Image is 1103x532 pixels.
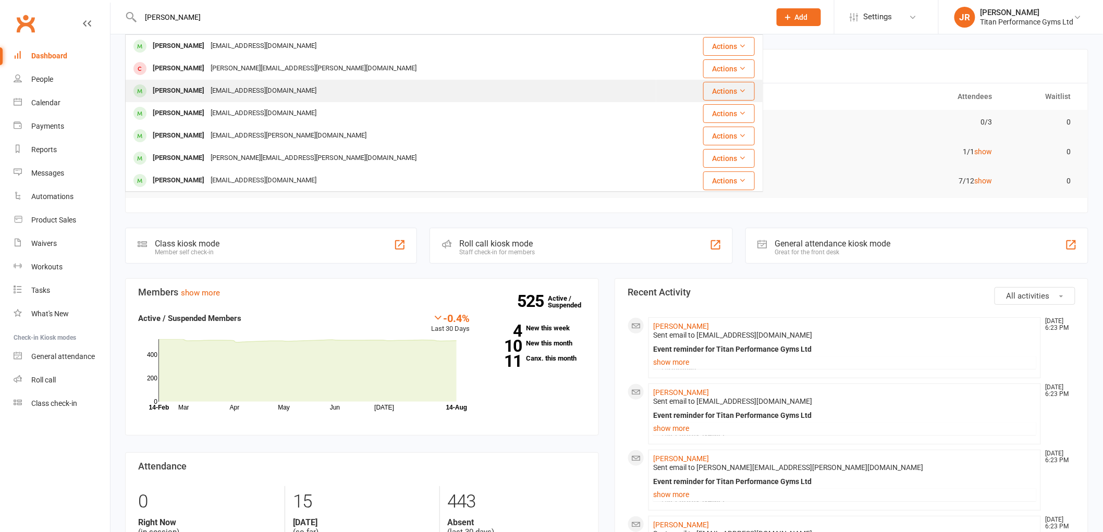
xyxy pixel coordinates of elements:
[14,185,110,208] a: Automations
[31,263,63,271] div: Workouts
[517,293,548,309] strong: 525
[628,287,1075,298] h3: Recent Activity
[138,461,586,472] h3: Attendance
[14,162,110,185] a: Messages
[31,75,53,83] div: People
[775,249,891,256] div: Great for the front desk
[486,338,522,354] strong: 10
[31,399,77,407] div: Class check-in
[14,138,110,162] a: Reports
[486,325,586,331] a: 4New this week
[974,147,992,156] a: show
[448,517,586,527] strong: Absent
[703,171,755,190] button: Actions
[138,287,586,298] h3: Members
[14,115,110,138] a: Payments
[155,239,219,249] div: Class kiosk mode
[31,376,56,384] div: Roll call
[653,421,1036,436] a: show more
[459,249,535,256] div: Staff check-in for members
[703,82,755,101] button: Actions
[207,39,320,54] div: [EMAIL_ADDRESS][DOMAIN_NAME]
[653,397,812,405] span: Sent email to [EMAIL_ADDRESS][DOMAIN_NAME]
[653,463,924,472] span: Sent email to [PERSON_NAME][EMAIL_ADDRESS][PERSON_NAME][DOMAIN_NAME]
[14,44,110,68] a: Dashboard
[981,17,1074,27] div: Titan Performance Gyms Ltd
[653,487,1036,502] a: show more
[181,288,220,298] a: show more
[207,173,320,188] div: [EMAIL_ADDRESS][DOMAIN_NAME]
[1001,110,1080,134] td: 0
[432,312,470,324] div: -0.4%
[685,110,843,134] td: [PERSON_NAME]
[14,302,110,326] a: What's New
[703,104,755,123] button: Actions
[207,151,420,166] div: [PERSON_NAME][EMAIL_ADDRESS][PERSON_NAME][DOMAIN_NAME]
[703,37,755,56] button: Actions
[653,454,709,463] a: [PERSON_NAME]
[138,314,241,323] strong: Active / Suspended Members
[685,83,843,110] th: Trainer
[150,151,207,166] div: [PERSON_NAME]
[995,287,1075,305] button: All activities
[13,10,39,36] a: Clubworx
[1040,318,1075,331] time: [DATE] 6:23 PM
[31,192,73,201] div: Automations
[150,173,207,188] div: [PERSON_NAME]
[150,106,207,121] div: [PERSON_NAME]
[14,255,110,279] a: Workouts
[31,98,60,107] div: Calendar
[843,140,1001,164] td: 1/1
[150,39,207,54] div: [PERSON_NAME]
[1001,140,1080,164] td: 0
[685,169,843,193] td: Titan Performance
[653,355,1036,369] a: show more
[653,322,709,330] a: [PERSON_NAME]
[653,345,1036,354] div: Event reminder for Titan Performance Gyms Ltd
[486,353,522,369] strong: 11
[653,521,709,529] a: [PERSON_NAME]
[981,8,1074,17] div: [PERSON_NAME]
[31,216,76,224] div: Product Sales
[14,91,110,115] a: Calendar
[843,169,1001,193] td: 7/12
[653,411,1036,420] div: Event reminder for Titan Performance Gyms Ltd
[293,486,431,517] div: 15
[207,61,420,76] div: [PERSON_NAME][EMAIL_ADDRESS][PERSON_NAME][DOMAIN_NAME]
[138,486,277,517] div: 0
[138,10,763,24] input: Search...
[1007,291,1050,301] span: All activities
[207,106,320,121] div: [EMAIL_ADDRESS][DOMAIN_NAME]
[31,52,67,60] div: Dashboard
[14,368,110,392] a: Roll call
[448,486,586,517] div: 443
[843,83,1001,110] th: Attendees
[207,83,320,98] div: [EMAIL_ADDRESS][DOMAIN_NAME]
[31,239,57,248] div: Waivers
[14,345,110,368] a: General attendance kiosk mode
[150,128,207,143] div: [PERSON_NAME]
[864,5,892,29] span: Settings
[31,169,64,177] div: Messages
[31,286,50,294] div: Tasks
[459,239,535,249] div: Roll call kiosk mode
[653,477,1036,486] div: Event reminder for Titan Performance Gyms Ltd
[777,8,821,26] button: Add
[486,323,522,339] strong: 4
[703,149,755,168] button: Actions
[486,355,586,362] a: 11Canx. this month
[1001,83,1080,110] th: Waitlist
[150,83,207,98] div: [PERSON_NAME]
[486,340,586,347] a: 10New this month
[795,13,808,21] span: Add
[653,331,812,339] span: Sent email to [EMAIL_ADDRESS][DOMAIN_NAME]
[14,392,110,415] a: Class kiosk mode
[14,208,110,232] a: Product Sales
[31,122,64,130] div: Payments
[14,232,110,255] a: Waivers
[1040,384,1075,398] time: [DATE] 6:23 PM
[31,145,57,154] div: Reports
[293,517,431,527] strong: [DATE]
[155,249,219,256] div: Member self check-in
[954,7,975,28] div: JR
